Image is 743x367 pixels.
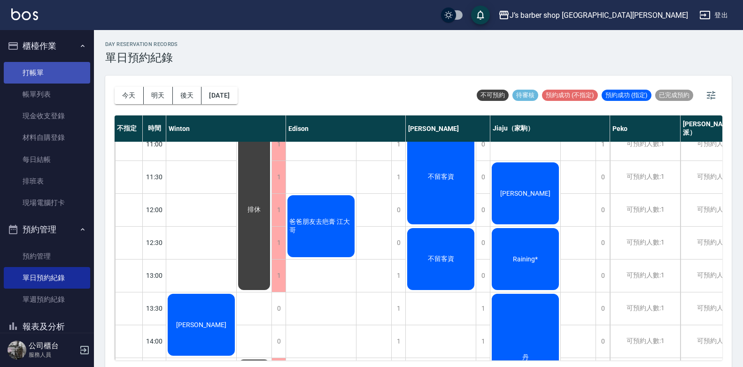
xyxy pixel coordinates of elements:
div: 0 [391,227,405,259]
div: 可預約人數:1 [610,227,680,259]
a: 單日預約紀錄 [4,267,90,289]
div: 1 [271,194,286,226]
img: Logo [11,8,38,20]
div: 0 [271,292,286,325]
button: 後天 [173,87,202,104]
div: J’s barber shop [GEOGRAPHIC_DATA][PERSON_NAME] [510,9,688,21]
div: 11:00 [143,128,166,161]
p: 服務人員 [29,351,77,359]
a: 現場電腦打卡 [4,192,90,214]
div: 0 [391,194,405,226]
div: 0 [476,260,490,292]
div: 1 [271,260,286,292]
div: 0 [476,128,490,161]
div: Jiaju（家駒） [490,115,610,142]
a: 帳單列表 [4,84,90,105]
div: 0 [596,292,610,325]
span: 不可預約 [477,91,509,99]
span: Raining* [511,255,540,263]
div: 1 [391,260,405,292]
div: 12:00 [143,193,166,226]
div: 12:30 [143,226,166,259]
div: 可預約人數:1 [610,161,680,193]
a: 排班表 [4,170,90,192]
button: 預約管理 [4,217,90,242]
div: 1 [391,128,405,161]
div: 0 [271,325,286,358]
button: 明天 [144,87,173,104]
span: [PERSON_NAME] [498,190,552,197]
div: 0 [596,161,610,193]
div: 1 [271,227,286,259]
span: 爸爸朋友去疤膏 江大哥 [287,218,355,235]
div: 11:30 [143,161,166,193]
div: Winton [166,115,286,142]
div: 0 [596,194,610,226]
div: 1 [271,161,286,193]
a: 預約管理 [4,245,90,267]
button: 櫃檯作業 [4,34,90,58]
span: 不留客資 [426,173,456,181]
div: 1 [596,128,610,161]
span: 待審核 [512,91,538,99]
button: save [471,6,490,24]
div: 14:00 [143,325,166,358]
div: 可預約人數:1 [610,325,680,358]
div: 時間 [143,115,166,142]
div: 13:00 [143,259,166,292]
span: 預約成功 (不指定) [542,91,598,99]
a: 單週預約紀錄 [4,289,90,310]
span: [PERSON_NAME] [174,321,228,329]
div: 0 [596,227,610,259]
h5: 公司櫃台 [29,341,77,351]
div: 1 [391,292,405,325]
span: 已完成預約 [655,91,693,99]
div: 可預約人數:1 [610,194,680,226]
div: 0 [476,194,490,226]
span: 不留客資 [426,255,456,263]
button: 報表及分析 [4,314,90,339]
h3: 單日預約紀錄 [105,51,178,64]
span: 排休 [246,206,263,214]
div: 不指定 [115,115,143,142]
a: 材料自購登錄 [4,127,90,148]
span: 丹 [520,353,531,362]
span: 預約成功 (指定) [602,91,651,99]
div: 可預約人數:1 [610,260,680,292]
div: 0 [476,227,490,259]
button: 登出 [696,7,732,24]
div: 1 [476,292,490,325]
div: 可預約人數:1 [610,292,680,325]
div: 1 [271,128,286,161]
img: Person [8,341,26,359]
button: 今天 [115,87,144,104]
div: 可預約人數:1 [610,128,680,161]
div: 0 [596,325,610,358]
h2: day Reservation records [105,41,178,47]
div: Peko [610,115,681,142]
button: J’s barber shop [GEOGRAPHIC_DATA][PERSON_NAME] [495,6,692,25]
a: 打帳單 [4,62,90,84]
div: 1 [391,161,405,193]
div: 13:30 [143,292,166,325]
div: Edison [286,115,406,142]
div: 0 [596,260,610,292]
div: 0 [476,161,490,193]
div: [PERSON_NAME] [406,115,490,142]
div: 1 [391,325,405,358]
a: 現金收支登錄 [4,105,90,127]
button: [DATE] [201,87,237,104]
div: 1 [476,325,490,358]
a: 每日結帳 [4,149,90,170]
